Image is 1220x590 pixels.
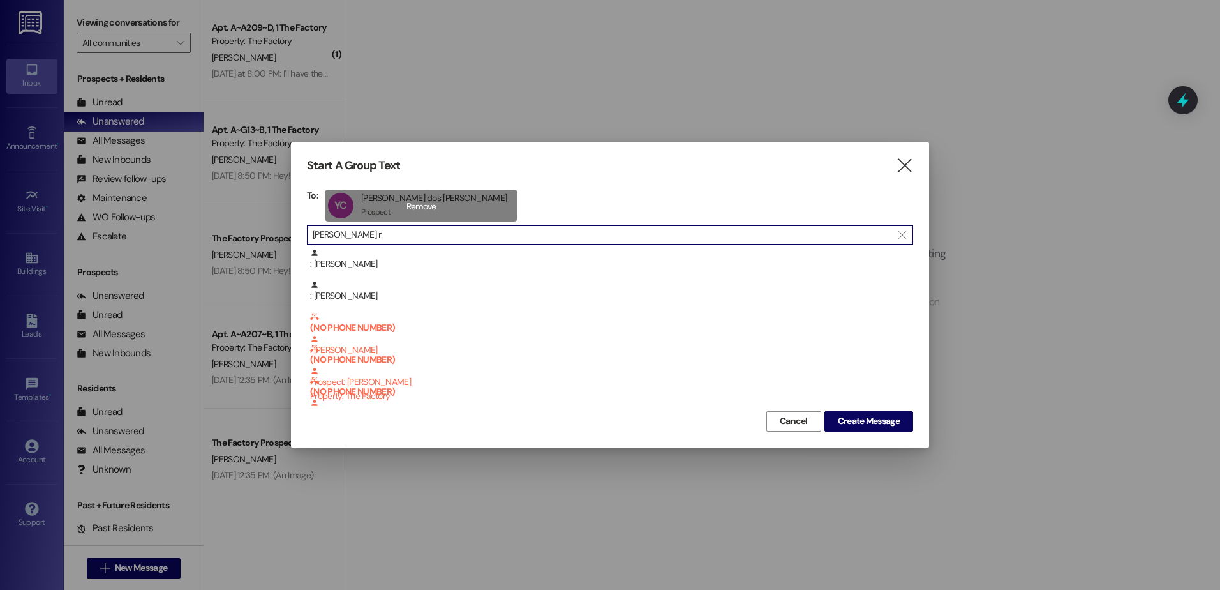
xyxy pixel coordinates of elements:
i:  [898,230,905,240]
span: Create Message [838,414,900,428]
i:  [896,159,913,172]
b: (NO PHONE NUMBER) [310,312,913,333]
div: : [PERSON_NAME] [307,248,913,280]
div: (NO PHONE NUMBER) Prospect: [PERSON_NAME] [307,376,913,408]
button: Clear text [892,225,912,245]
button: Cancel [766,411,821,432]
div: Prospect: [PERSON_NAME] [310,376,913,435]
b: (NO PHONE NUMBER) [310,344,913,365]
div: : [PERSON_NAME] [310,248,913,271]
div: (NO PHONE NUMBER) : [PERSON_NAME] [307,312,913,344]
div: : [PERSON_NAME] [310,312,913,358]
div: : [PERSON_NAME] [310,280,913,303]
button: Create Message [824,411,913,432]
input: Search for any contact or apartment [313,226,892,244]
h3: To: [307,190,318,201]
div: : [PERSON_NAME] [307,280,913,312]
div: Prospect: [PERSON_NAME] [310,344,913,403]
b: (NO PHONE NUMBER) [310,376,913,397]
span: Cancel [780,414,808,428]
h3: Start A Group Text [307,158,400,173]
div: (NO PHONE NUMBER) Prospect: [PERSON_NAME]Property: The Factory [307,344,913,376]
